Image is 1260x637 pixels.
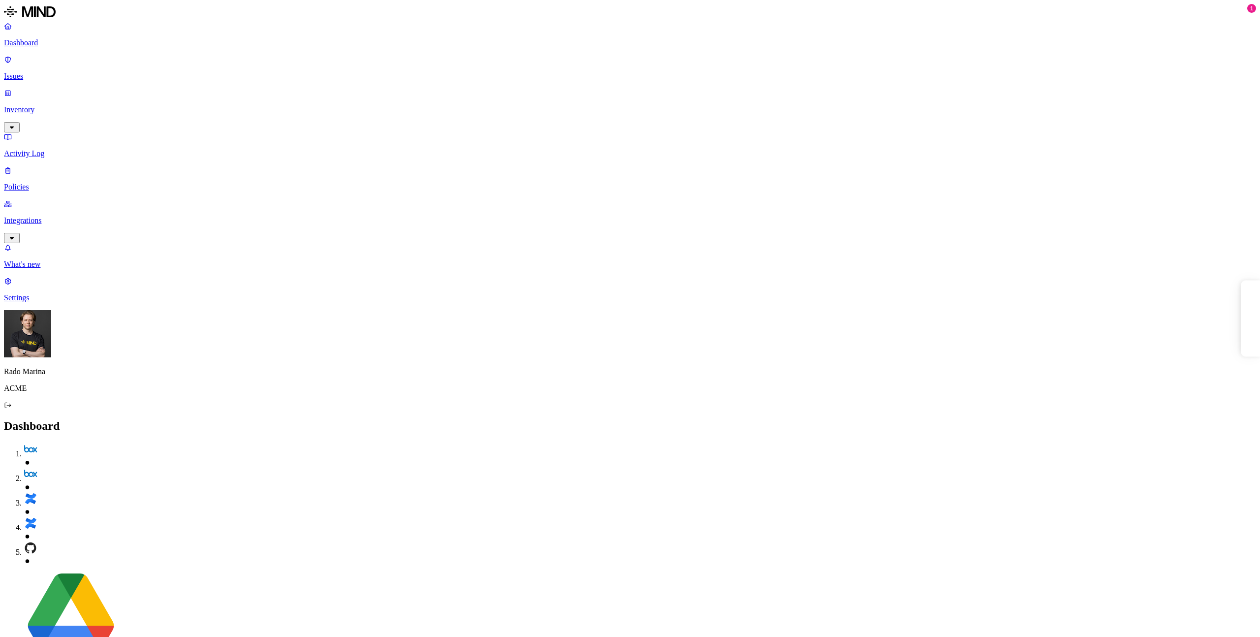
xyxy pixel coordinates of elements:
[24,467,37,481] img: box.svg
[1247,4,1256,13] div: 1
[4,105,1256,114] p: Inventory
[4,4,1256,22] a: MIND
[4,149,1256,158] p: Activity Log
[4,55,1256,81] a: Issues
[4,4,56,20] img: MIND
[24,443,37,456] img: box.svg
[4,310,51,357] img: Rado Marina
[4,38,1256,47] p: Dashboard
[4,419,1256,433] h2: Dashboard
[4,260,1256,269] p: What's new
[4,384,1256,393] p: ACME
[4,72,1256,81] p: Issues
[24,516,37,530] img: confluence.svg
[24,541,37,555] img: github.svg
[4,293,1256,302] p: Settings
[4,132,1256,158] a: Activity Log
[4,199,1256,242] a: Integrations
[4,243,1256,269] a: What's new
[4,22,1256,47] a: Dashboard
[4,216,1256,225] p: Integrations
[4,89,1256,131] a: Inventory
[4,277,1256,302] a: Settings
[4,166,1256,191] a: Policies
[4,183,1256,191] p: Policies
[24,492,37,506] img: confluence.svg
